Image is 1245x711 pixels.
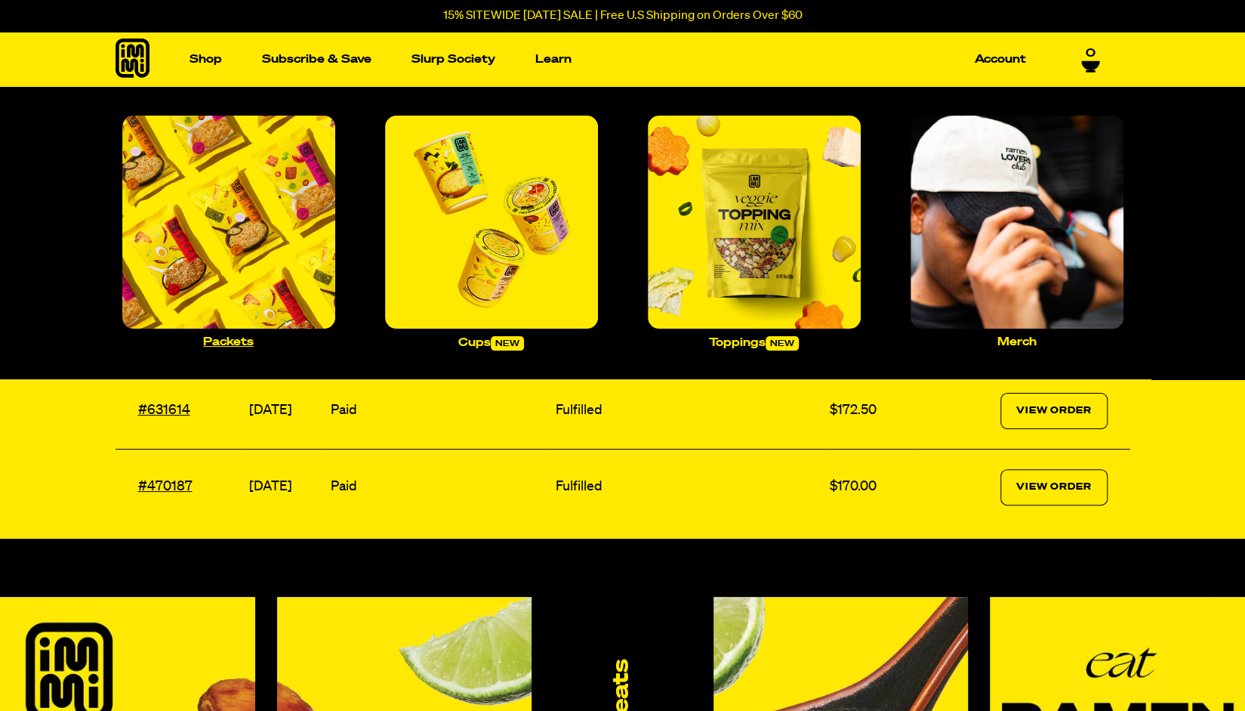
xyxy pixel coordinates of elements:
[551,373,825,450] td: Fulfilled
[183,32,1032,87] nav: Main navigation
[405,48,501,71] a: Slurp Society
[826,373,915,450] td: $172.50
[1081,47,1100,73] a: 0
[443,9,803,23] p: 15% SITEWIDE [DATE] SALE | Free U.S Shipping on Orders Over $60
[203,336,254,348] p: Packets
[458,336,524,351] p: Cups
[183,48,228,71] a: Shop
[256,48,378,71] a: Subscribe & Save
[138,480,193,493] a: #470187
[122,116,335,329] img: Packets_large.jpg
[551,449,825,525] td: Fulfilled
[969,48,1032,71] a: Account
[648,116,861,329] img: Toppings_large.jpg
[116,110,341,354] a: Packets
[491,336,524,351] span: new
[1086,47,1096,60] span: 0
[826,449,915,525] td: $170.00
[385,116,598,329] img: Cups_large.jpg
[911,116,1123,329] img: Merch_large.jpg
[904,110,1129,354] a: Merch
[1000,393,1108,429] a: View Order
[245,449,327,525] td: [DATE]
[138,403,190,417] a: #631614
[997,336,1037,348] p: Merch
[642,110,867,357] a: Toppingsnew
[327,373,551,450] td: Paid
[245,373,327,450] td: [DATE]
[529,48,578,71] a: Learn
[1000,469,1108,505] a: View Order
[379,110,604,357] a: Cupsnew
[766,336,799,351] span: new
[327,449,551,525] td: Paid
[709,336,799,351] p: Toppings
